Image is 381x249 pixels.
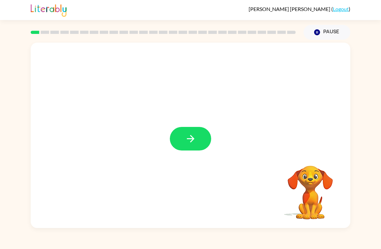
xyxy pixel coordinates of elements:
button: Pause [304,25,350,40]
a: Logout [333,6,349,12]
img: Literably [31,3,67,17]
video: Your browser must support playing .mp4 files to use Literably. Please try using another browser. [278,156,343,220]
div: ( ) [249,6,350,12]
span: [PERSON_NAME] [PERSON_NAME] [249,6,331,12]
